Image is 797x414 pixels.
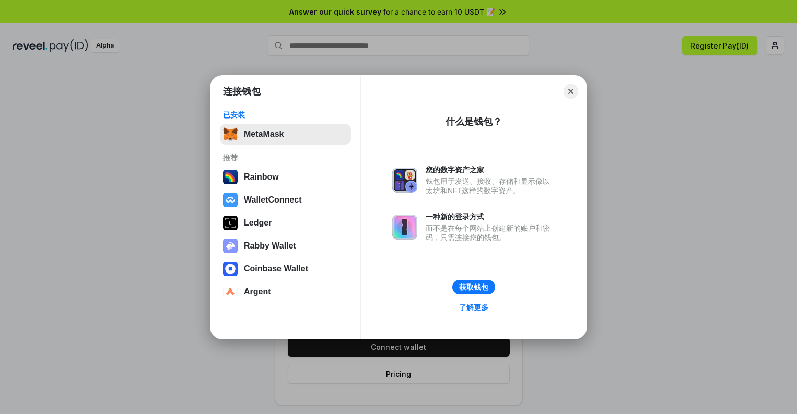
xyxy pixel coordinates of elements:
div: 您的数字资产之家 [426,165,555,174]
div: 获取钱包 [459,282,488,292]
button: Ledger [220,212,351,233]
button: Rainbow [220,167,351,187]
button: Argent [220,281,351,302]
img: svg+xml,%3Csvg%20width%3D%22120%22%20height%3D%22120%22%20viewBox%3D%220%200%20120%20120%22%20fil... [223,170,238,184]
div: MetaMask [244,129,284,139]
button: WalletConnect [220,190,351,210]
img: svg+xml,%3Csvg%20xmlns%3D%22http%3A%2F%2Fwww.w3.org%2F2000%2Fsvg%22%20width%3D%2228%22%20height%3... [223,216,238,230]
div: 什么是钱包？ [446,115,502,128]
button: Rabby Wallet [220,235,351,256]
div: Rainbow [244,172,279,182]
a: 了解更多 [453,301,495,314]
div: Ledger [244,218,272,228]
img: svg+xml,%3Csvg%20fill%3D%22none%22%20height%3D%2233%22%20viewBox%3D%220%200%2035%2033%22%20width%... [223,127,238,141]
div: Coinbase Wallet [244,264,308,274]
img: svg+xml,%3Csvg%20width%3D%2228%22%20height%3D%2228%22%20viewBox%3D%220%200%2028%2028%22%20fill%3D... [223,193,238,207]
button: MetaMask [220,124,351,145]
button: Coinbase Wallet [220,258,351,279]
button: 获取钱包 [452,280,495,294]
h1: 连接钱包 [223,85,261,98]
div: 推荐 [223,153,348,162]
div: 钱包用于发送、接收、存储和显示像以太坊和NFT这样的数字资产。 [426,176,555,195]
div: 已安装 [223,110,348,120]
div: WalletConnect [244,195,302,205]
button: Close [564,84,578,99]
img: svg+xml,%3Csvg%20xmlns%3D%22http%3A%2F%2Fwww.w3.org%2F2000%2Fsvg%22%20fill%3D%22none%22%20viewBox... [392,215,417,240]
div: 而不是在每个网站上创建新的账户和密码，只需连接您的钱包。 [426,223,555,242]
img: svg+xml,%3Csvg%20xmlns%3D%22http%3A%2F%2Fwww.w3.org%2F2000%2Fsvg%22%20fill%3D%22none%22%20viewBox... [223,239,238,253]
img: svg+xml,%3Csvg%20width%3D%2228%22%20height%3D%2228%22%20viewBox%3D%220%200%2028%2028%22%20fill%3D... [223,285,238,299]
img: svg+xml,%3Csvg%20width%3D%2228%22%20height%3D%2228%22%20viewBox%3D%220%200%2028%2028%22%20fill%3D... [223,262,238,276]
div: Argent [244,287,271,297]
div: Rabby Wallet [244,241,296,251]
img: svg+xml,%3Csvg%20xmlns%3D%22http%3A%2F%2Fwww.w3.org%2F2000%2Fsvg%22%20fill%3D%22none%22%20viewBox... [392,168,417,193]
div: 了解更多 [459,303,488,312]
div: 一种新的登录方式 [426,212,555,221]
